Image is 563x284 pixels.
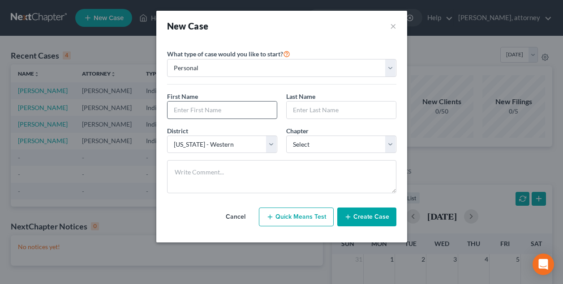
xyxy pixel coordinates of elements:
button: Cancel [216,208,255,226]
span: Chapter [286,127,309,135]
input: Enter First Name [168,102,277,119]
label: What type of case would you like to start? [167,48,290,59]
strong: New Case [167,21,209,31]
span: First Name [167,93,198,100]
button: Create Case [337,208,396,226]
button: × [390,20,396,32]
span: District [167,127,188,135]
input: Enter Last Name [287,102,396,119]
span: Last Name [286,93,315,100]
div: Open Intercom Messenger [533,254,554,275]
button: Quick Means Test [259,208,334,226]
